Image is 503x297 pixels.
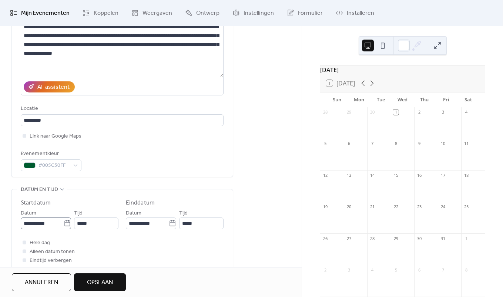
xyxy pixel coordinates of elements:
span: Tijd [74,209,83,218]
span: Mijn Evenementen [21,9,70,18]
div: Einddatum [126,199,155,207]
div: 28 [369,236,375,241]
span: Formulier [298,9,323,18]
span: Installeren [347,9,374,18]
div: 28 [322,109,328,115]
div: 27 [346,236,352,241]
div: 26 [322,236,328,241]
div: 8 [393,141,399,146]
span: Ontwerp [196,9,219,18]
div: 12 [322,172,328,178]
div: 13 [346,172,352,178]
div: 17 [440,172,446,178]
div: 7 [369,141,375,146]
span: Datum en tijd [21,185,58,194]
div: 21 [369,204,375,210]
a: Ontwerp [180,3,225,23]
div: 4 [463,109,469,115]
button: Annuleren [12,273,71,291]
div: 19 [322,204,328,210]
div: 29 [393,236,399,241]
div: 5 [393,267,399,273]
div: 9 [416,141,422,146]
span: Weergaven [142,9,172,18]
div: 7 [440,267,446,273]
span: Datum [126,209,141,218]
div: 30 [416,236,422,241]
div: 8 [463,267,469,273]
div: 15 [393,172,399,178]
div: 31 [440,236,446,241]
div: 3 [346,267,352,273]
span: Alleen datum tonen [30,247,75,256]
div: 24 [440,204,446,210]
div: Tue [370,92,392,107]
div: 11 [463,141,469,146]
div: 10 [440,141,446,146]
div: 5 [322,141,328,146]
button: Opslaan [74,273,126,291]
div: Startdatum [21,199,51,207]
div: 2 [322,267,328,273]
div: Sat [457,92,479,107]
span: Datum [21,209,36,218]
a: Instellingen [227,3,279,23]
span: Opslaan [87,278,113,287]
div: Wed [392,92,413,107]
div: 3 [440,109,446,115]
span: Eindtijd verbergen [30,256,72,265]
div: 4 [369,267,375,273]
div: AI-assistent [37,83,70,92]
button: AI-assistent [24,81,75,92]
span: Hele dag [30,239,50,247]
div: 14 [369,172,375,178]
div: 30 [369,109,375,115]
div: 1 [393,109,399,115]
div: 22 [393,204,399,210]
span: Koppelen [94,9,118,18]
a: Koppelen [77,3,124,23]
div: Sun [326,92,348,107]
div: 6 [346,141,352,146]
a: Mijn Evenementen [4,3,75,23]
span: Link naar Google Maps [30,132,81,141]
span: Annuleren [25,278,58,287]
div: 2 [416,109,422,115]
a: Formulier [281,3,328,23]
a: Weergaven [126,3,178,23]
div: 1 [463,236,469,241]
div: 29 [346,109,352,115]
div: 6 [416,267,422,273]
div: [DATE] [320,65,485,74]
div: Thu [413,92,435,107]
div: Locatie [21,104,222,113]
div: Fri [435,92,457,107]
div: 18 [463,172,469,178]
div: 25 [463,204,469,210]
div: 20 [346,204,352,210]
a: Installeren [330,3,380,23]
span: Instellingen [244,9,274,18]
div: 16 [416,172,422,178]
div: 23 [416,204,422,210]
div: Mon [348,92,370,107]
span: #005C30FF [38,161,70,170]
div: Evenementkleur [21,149,80,158]
span: Tijd [179,209,188,218]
